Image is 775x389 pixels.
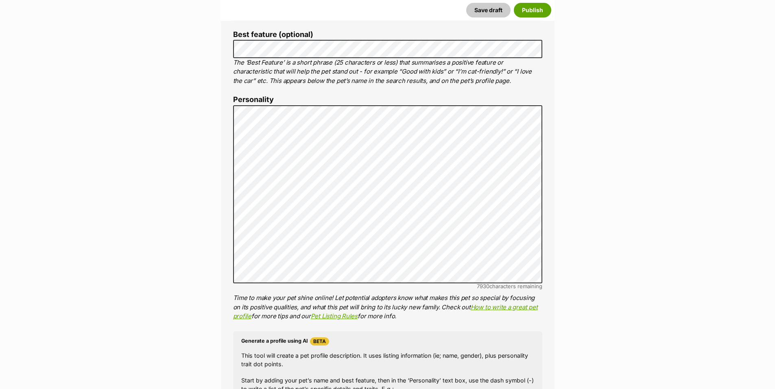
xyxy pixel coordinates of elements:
a: Pet Listing Rules [311,312,358,320]
p: This tool will create a pet profile description. It uses listing information (ie; name, gender), ... [241,351,534,369]
p: Time to make your pet shine online! Let potential adopters know what makes this pet so special by... [233,293,542,321]
label: Personality [233,96,542,104]
h4: Generate a profile using AI [241,337,534,346]
button: Save draft [466,3,511,17]
a: How to write a great pet profile [233,303,538,320]
div: characters remaining [233,283,542,289]
label: Best feature (optional) [233,30,542,39]
p: The ‘Best Feature’ is a short phrase (25 characters or less) that summarises a positive feature o... [233,58,542,86]
span: 7930 [477,283,489,289]
span: Beta [310,337,329,346]
button: Publish [514,3,551,17]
